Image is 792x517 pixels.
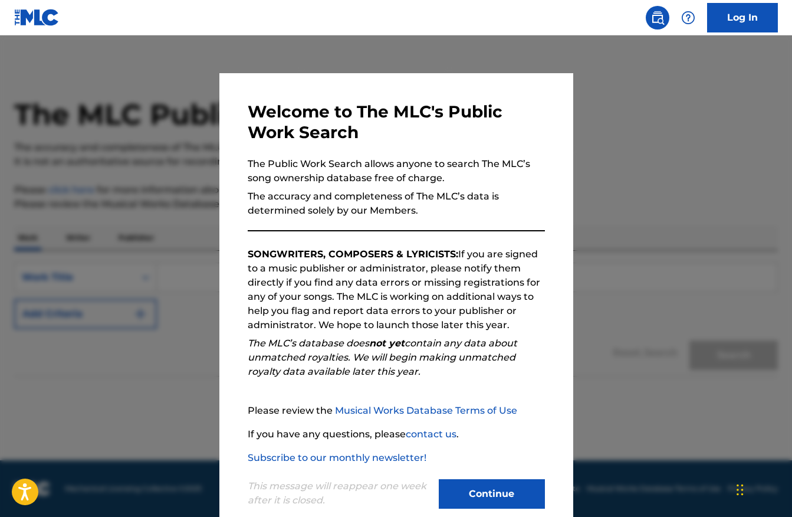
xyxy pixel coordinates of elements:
[737,472,744,508] div: Drag
[369,338,405,349] strong: not yet
[248,338,517,377] em: The MLC’s database does contain any data about unmatched royalties. We will begin making unmatche...
[248,247,545,332] p: If you are signed to a music publisher or administrator, please notify them directly if you find ...
[248,479,432,508] p: This message will reappear one week after it is closed.
[14,9,60,26] img: MLC Logo
[248,404,545,418] p: Please review the
[406,428,456,440] a: contact us
[248,157,545,185] p: The Public Work Search allows anyone to search The MLC’s song ownership database free of charge.
[248,189,545,218] p: The accuracy and completeness of The MLC’s data is determined solely by our Members.
[439,479,545,509] button: Continue
[681,11,695,25] img: help
[676,6,700,30] div: Help
[707,3,778,32] a: Log In
[248,248,458,260] strong: SONGWRITERS, COMPOSERS & LYRICISTS:
[733,460,792,517] iframe: Chat Widget
[335,405,517,416] a: Musical Works Database Terms of Use
[248,427,545,441] p: If you have any questions, please .
[646,6,669,30] a: Public Search
[248,102,545,143] h3: Welcome to The MLC's Public Work Search
[248,452,426,463] a: Subscribe to our monthly newsletter!
[650,11,665,25] img: search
